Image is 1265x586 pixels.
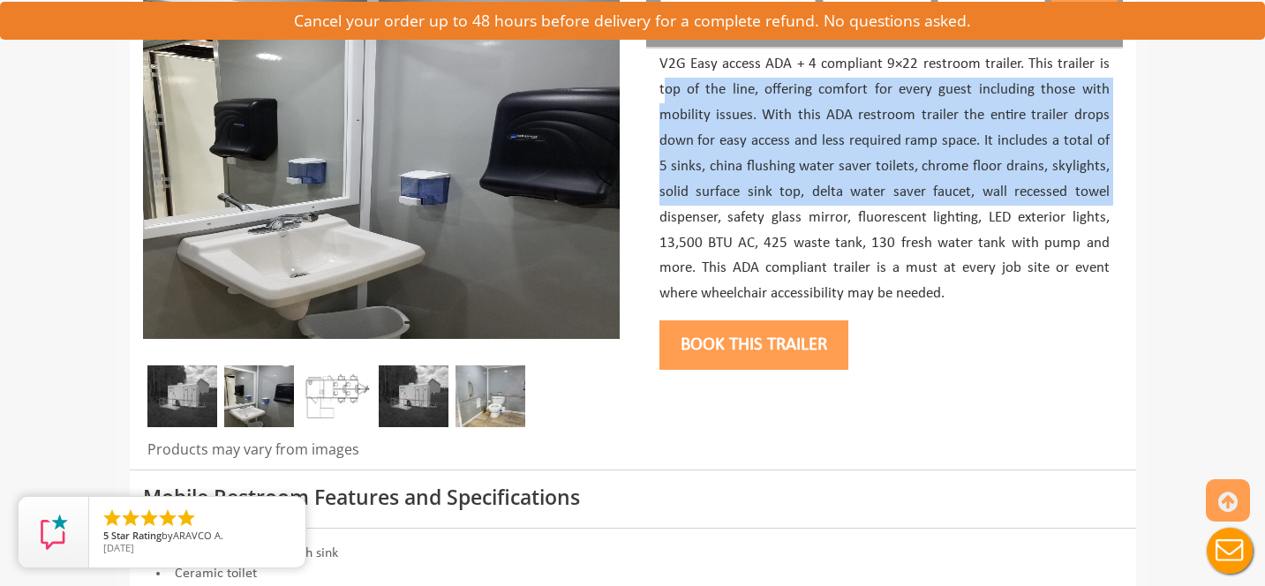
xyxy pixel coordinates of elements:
img: Sink Portable Trailer [224,365,294,427]
img: Restroom Trailer [456,365,525,427]
li:  [139,507,160,529]
span: [DATE] [103,541,134,554]
li: Ceramic toilet [143,564,1123,584]
li: 1 [PERSON_NAME] with sink [143,544,1123,564]
li:  [157,507,178,529]
li:  [102,507,123,529]
div: Products may vary from images [143,439,620,470]
button: Live Chat [1194,515,1265,586]
img: An outside photo of ADA + 4 Station Trailer [379,365,448,427]
span: by [103,530,291,543]
h3: Mobile Restroom Features and Specifications [143,486,1123,508]
li:  [176,507,197,529]
img: Review Rating [36,515,72,550]
span: 5 [103,529,109,542]
img: An outside photo of ADA + 4 Station Trailer [147,365,217,427]
p: V2G Easy access ADA + 4 compliant 9×22 restroom trailer. This trailer is top of the line, offerin... [659,52,1110,307]
span: ARAVCO A. [173,529,223,542]
button: Book this trailer [659,320,848,370]
li:  [120,507,141,529]
img: Floor plan of ADA plus 4 trailer [302,365,372,427]
span: Star Rating [111,529,162,542]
